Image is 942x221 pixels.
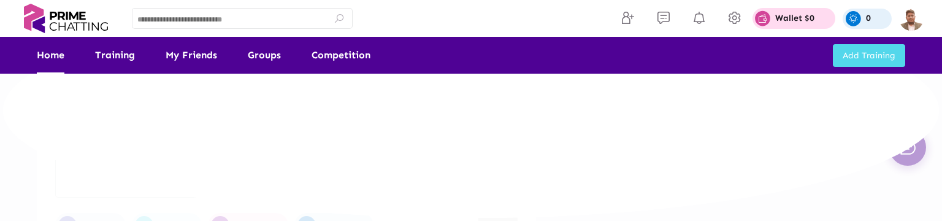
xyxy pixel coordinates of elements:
[166,37,217,74] a: My Friends
[312,37,370,74] a: Competition
[899,6,924,31] img: img
[843,50,895,61] span: Add Training
[775,14,814,23] p: Wallet $0
[248,37,281,74] a: Groups
[833,44,905,67] button: Add Training
[866,14,871,23] p: 0
[18,4,113,33] img: logo
[95,37,135,74] a: Training
[37,37,64,74] a: Home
